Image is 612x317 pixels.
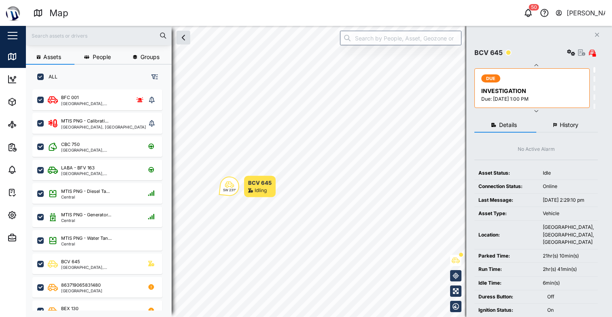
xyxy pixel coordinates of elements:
div: LABA - BFV 163 [61,165,95,171]
div: Sites [21,120,40,129]
div: BCV 645 [61,258,80,265]
div: Map [21,52,39,61]
div: [GEOGRAPHIC_DATA], [GEOGRAPHIC_DATA], [GEOGRAPHIC_DATA] [543,224,594,246]
div: Map [49,6,68,20]
div: Location: [478,231,535,239]
div: [GEOGRAPHIC_DATA], [GEOGRAPHIC_DATA] [61,125,146,129]
div: MTIS PNG - Diesel Ta... [61,188,110,195]
div: 21hr(s) 10min(s) [543,252,594,260]
span: History [560,122,578,128]
div: BCV 645 [248,179,272,187]
div: Idle [543,169,594,177]
div: 2hr(s) 41min(s) [543,266,594,273]
div: Tasks [21,188,43,197]
canvas: Map [26,26,612,317]
div: BCV 645 [474,48,503,58]
div: Duress Button: [478,293,539,301]
div: [GEOGRAPHIC_DATA], [GEOGRAPHIC_DATA] [61,171,138,175]
div: BFC 001 [61,94,79,101]
input: Search assets or drivers [31,30,167,42]
span: Details [499,122,517,128]
button: [PERSON_NAME] [555,7,606,19]
div: MTIS PNG - Generator... [61,211,111,218]
div: 50 [529,4,539,11]
div: grid [32,87,171,311]
div: Vehicle [543,210,594,218]
div: Off [547,293,594,301]
div: Last Message: [478,197,535,204]
div: MTIS PNG - Water Tan... [61,235,112,242]
div: Idling [255,187,267,194]
div: MTIS PNG - Calibrati... [61,118,108,125]
div: CBC 750 [61,141,80,148]
div: Dashboard [21,75,57,84]
div: Admin [21,233,45,242]
div: SW 231° [223,188,236,192]
div: Connection Status: [478,183,535,190]
div: [GEOGRAPHIC_DATA], [GEOGRAPHIC_DATA] [61,101,127,106]
div: Online [543,183,594,190]
span: Assets [43,54,61,60]
div: Ignition Status: [478,306,539,314]
div: [GEOGRAPHIC_DATA], [GEOGRAPHIC_DATA] [61,265,138,269]
img: Main Logo [4,4,22,22]
div: Due: [DATE] 1:00 PM [481,95,584,103]
div: Settings [21,211,50,220]
div: Central [61,195,110,199]
div: 6min(s) [543,279,594,287]
div: [GEOGRAPHIC_DATA], [GEOGRAPHIC_DATA] [61,148,138,152]
span: Groups [140,54,159,60]
span: People [93,54,111,60]
div: Central [61,218,111,222]
div: [GEOGRAPHIC_DATA] [61,289,102,293]
div: Asset Status: [478,169,535,177]
span: DUE [486,75,496,82]
div: Run Time: [478,266,535,273]
div: Reports [21,143,49,152]
div: [PERSON_NAME] [567,8,606,18]
div: No Active Alarm [518,146,555,153]
div: Map marker [220,176,276,197]
label: ALL [44,74,57,80]
div: 863719065831480 [61,282,101,289]
input: Search by People, Asset, Geozone or Place [340,31,461,45]
div: On [547,306,594,314]
div: INVESTIGATION [481,87,584,95]
div: Alarms [21,165,46,174]
div: Asset Type: [478,210,535,218]
div: Central [61,242,112,246]
div: BEX 130 [61,305,79,312]
div: Idle Time: [478,279,535,287]
div: Parked Time: [478,252,535,260]
div: [DATE] 2:29:10 pm [543,197,594,204]
div: Assets [21,97,46,106]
